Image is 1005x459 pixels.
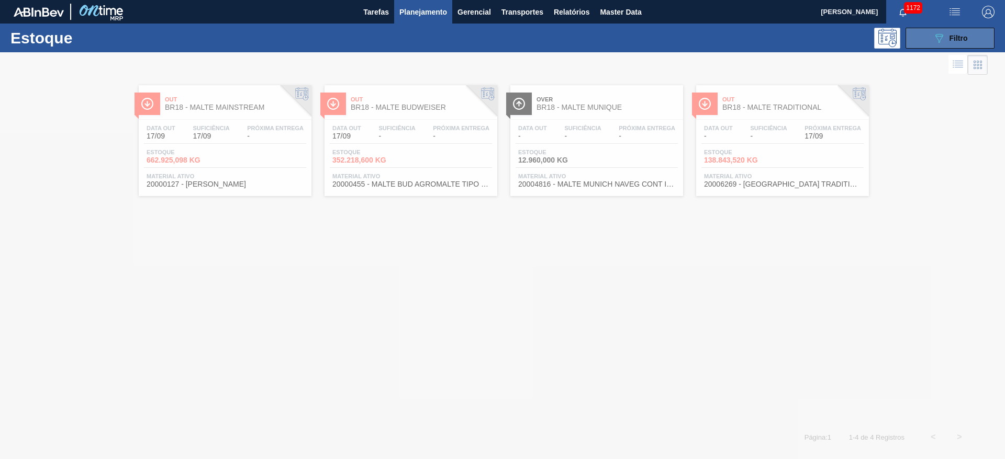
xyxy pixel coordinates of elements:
[886,5,920,19] button: Notificações
[950,34,968,42] span: Filtro
[982,6,995,18] img: Logout
[904,2,922,14] span: 1172
[874,28,900,49] div: Pogramando: nenhum usuário selecionado
[399,6,447,18] span: Planejamento
[457,6,491,18] span: Gerencial
[10,32,167,44] h1: Estoque
[600,6,641,18] span: Master Data
[554,6,589,18] span: Relatórios
[501,6,543,18] span: Transportes
[948,6,961,18] img: userActions
[906,28,995,49] button: Filtro
[363,6,389,18] span: Tarefas
[14,7,64,17] img: TNhmsLtSVTkK8tSr43FrP2fwEKptu5GPRR3wAAAABJRU5ErkJggg==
